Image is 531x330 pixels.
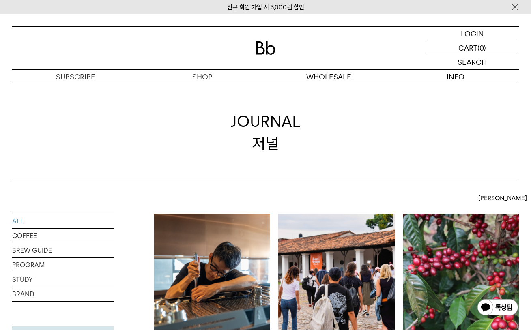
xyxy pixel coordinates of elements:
a: SUBSCRIBE [12,70,139,84]
a: ALL [12,214,114,228]
p: (0) [477,41,486,55]
p: INFO [392,70,519,84]
img: 좋은 추출이란B2B 컨설팅 팀장 어스와 나눈 대화 [154,214,270,330]
a: PROGRAM [12,258,114,272]
a: 신규 회원 가입 시 3,000원 할인 [227,4,304,11]
a: STUDY [12,272,114,287]
a: LOGIN [426,27,519,41]
a: BREW GUIDE [12,243,114,257]
img: 카카오톡 채널 1:1 채팅 버튼 [477,298,519,318]
p: CART [458,41,477,55]
a: COFFEE [12,229,114,243]
img: 꿈을 현실로 만드는 일빈보야지 탁승희 대표 인터뷰 [278,214,394,330]
span: [PERSON_NAME] [478,193,527,203]
div: JOURNAL 저널 [231,111,301,154]
p: WHOLESALE [266,70,392,84]
img: 로고 [256,41,275,55]
a: SHOP [139,70,265,84]
a: BRAND [12,287,114,301]
p: LOGIN [461,27,484,41]
img: 어디의 커피도 아닌 '파카마라'엘살바도르에서 피어난 고유한 향미 [403,214,519,330]
p: SEARCH [458,55,487,69]
a: CART (0) [426,41,519,55]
